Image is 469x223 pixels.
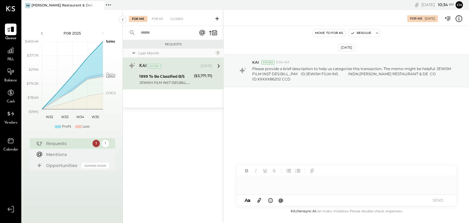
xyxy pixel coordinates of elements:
span: Calendar [3,147,18,153]
button: Unordered List [285,167,293,175]
button: Aa [243,197,253,204]
div: Requests [46,140,89,147]
text: Labor [106,74,115,79]
div: 1 [93,140,100,147]
span: Cash [7,99,15,105]
text: W33 [61,115,68,119]
span: a [248,197,250,203]
span: 10 : 34 [436,2,448,8]
text: COGS [106,91,116,95]
div: Profit [62,124,71,129]
div: Opportunities [46,162,78,169]
span: @ [278,197,283,203]
div: P08 2025 [46,31,98,36]
div: [DATE] [425,17,435,21]
a: Cash [0,87,21,105]
p: Please provide a brief description to help us categorize this transaction. The memo might be help... [252,66,453,82]
text: $371.7K [27,53,39,58]
div: 1999 To Be Classified B/S [139,73,192,80]
div: [PERSON_NAME] Restaurant & Deli [31,3,93,8]
span: Balance [4,78,17,84]
div: Requests [126,42,220,46]
text: Sales [106,39,115,43]
text: Occu... [106,72,116,76]
button: Strikethrough [270,167,278,175]
text: $78.6K [27,95,39,100]
a: Queue [0,24,21,41]
button: ch [456,1,463,9]
a: Vendors [0,108,21,126]
span: am [449,2,454,7]
button: Italic [252,167,260,175]
div: Mentions [46,151,106,158]
text: W34 [76,115,84,119]
div: For Me [129,16,147,22]
div: ($3,771.71) [194,73,212,79]
button: Bold [243,167,251,175]
button: Ordered List [294,167,302,175]
a: Calendar [0,135,21,153]
button: Move to for ks [313,29,346,37]
button: Underline [261,167,269,175]
div: JEWISH FILM INST DES:BILL_PAY ID:JEWISH FILM INS INDN:[PERSON_NAME] RESTAURANT & DE CO ID:XXXXX86... [139,80,192,86]
div: copy link [414,2,420,8]
text: W35 [92,115,99,119]
div: 1 [102,140,109,147]
button: SEND [426,196,450,204]
button: Resolve [348,29,374,37]
button: @ [277,196,285,204]
div: SR [25,3,31,8]
div: System [148,64,161,68]
text: $176.3K [27,81,39,86]
span: Vendors [4,120,17,126]
div: Loss [82,124,89,129]
text: $469.4K [25,39,39,43]
div: System [261,60,274,65]
div: Last Month [138,50,214,56]
span: 6:34 AM [276,60,289,65]
div: For KS [149,16,166,22]
div: Closed [167,16,186,22]
a: Balance [0,66,21,84]
text: $274K [29,67,39,72]
div: [DATE] [338,44,355,51]
div: KAI [139,63,147,69]
a: P&L [0,45,21,62]
div: [DATE] [421,2,454,8]
span: P&L [7,57,14,62]
span: KAI [252,60,259,65]
div: Coming Soon [82,163,109,169]
span: Queue [5,36,16,41]
text: W32 [46,115,53,119]
button: Add URL [308,167,316,175]
div: [DATE] [201,64,212,69]
text: ($19K) [28,110,39,114]
div: 1 [215,50,220,55]
text: OPEX [106,74,116,78]
div: For Me [410,17,423,21]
